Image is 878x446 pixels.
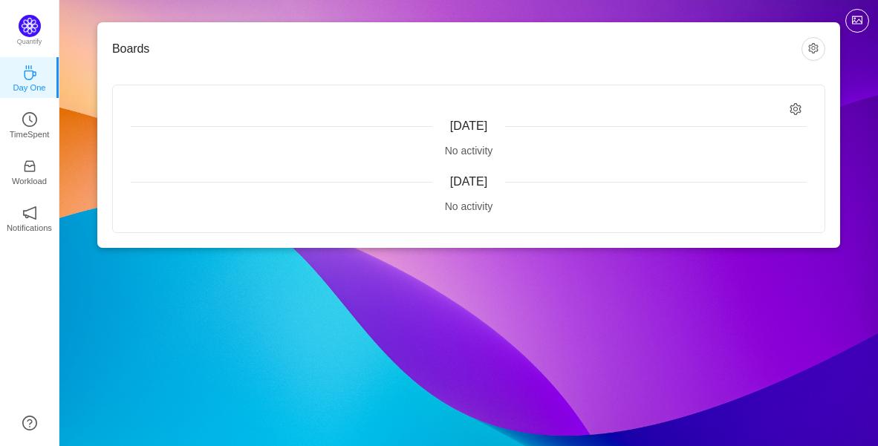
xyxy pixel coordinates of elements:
[22,117,37,131] a: icon: clock-circleTimeSpent
[22,112,37,127] i: icon: clock-circle
[10,128,50,141] p: TimeSpent
[22,70,37,85] a: icon: coffeeDay One
[131,143,807,159] div: No activity
[450,119,487,132] span: [DATE]
[131,199,807,214] div: No activity
[450,175,487,188] span: [DATE]
[12,174,47,188] p: Workload
[801,37,825,61] button: icon: setting
[17,37,42,47] p: Quantify
[22,416,37,430] a: icon: question-circle
[7,221,52,235] p: Notifications
[13,81,45,94] p: Day One
[22,65,37,80] i: icon: coffee
[22,163,37,178] a: icon: inboxWorkload
[22,210,37,225] a: icon: notificationNotifications
[22,159,37,174] i: icon: inbox
[845,9,869,33] button: icon: picture
[22,206,37,220] i: icon: notification
[112,42,801,56] h3: Boards
[19,15,41,37] img: Quantify
[790,103,802,116] i: icon: setting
